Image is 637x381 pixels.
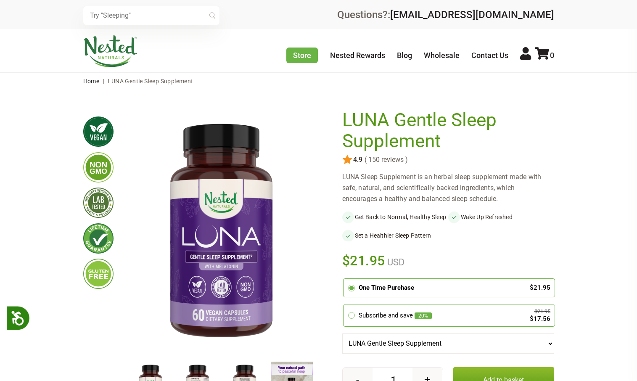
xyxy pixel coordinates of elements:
a: 0 [535,51,554,60]
li: Wake Up Refreshed [448,211,554,223]
span: $21.95 [342,251,386,270]
nav: breadcrumbs [83,73,554,90]
a: Contact Us [471,51,508,60]
img: star.svg [342,155,352,165]
img: gmofree [83,152,114,183]
img: Nested Naturals [83,35,138,67]
span: 4.9 [352,156,362,164]
div: LUNA Sleep Supplement is an herbal sleep supplement made with safe, natural, and scientifically b... [342,172,554,204]
img: glutenfree [83,259,114,289]
span: | [101,78,106,85]
a: Home [83,78,100,85]
li: Set a Healthier Sleep Pattern [342,230,448,241]
a: Nested Rewards [330,51,385,60]
h1: LUNA Gentle Sleep Supplement [342,110,550,151]
span: 0 [550,51,554,60]
li: Get Back to Normal, Healthy Sleep [342,211,448,223]
img: thirdpartytested [83,188,114,218]
img: LUNA Gentle Sleep Supplement [127,110,315,355]
img: vegan [83,116,114,147]
img: lifetimeguarantee [83,223,114,254]
span: LUNA Gentle Sleep Supplement [108,78,193,85]
span: USD [385,257,404,267]
a: Store [286,48,318,63]
a: Wholesale [424,51,460,60]
a: [EMAIL_ADDRESS][DOMAIN_NAME] [390,9,554,21]
div: Questions?: [337,10,554,20]
span: ( 150 reviews ) [362,156,408,164]
input: Try "Sleeping" [83,6,219,25]
a: Blog [397,51,412,60]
